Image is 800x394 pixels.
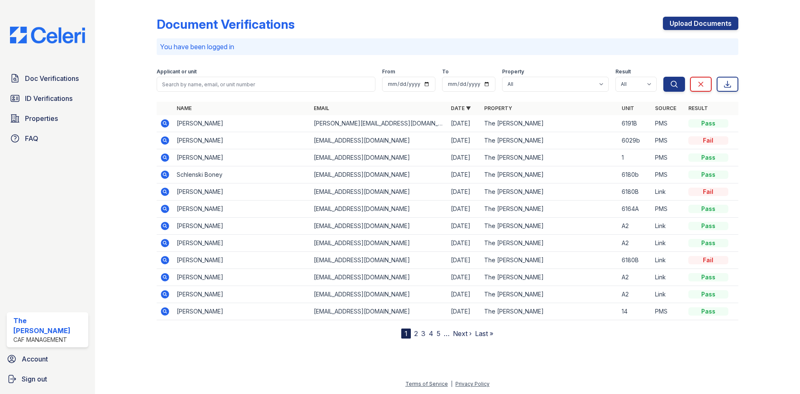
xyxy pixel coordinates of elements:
[455,381,490,387] a: Privacy Policy
[447,286,481,303] td: [DATE]
[652,115,685,132] td: PMS
[447,201,481,218] td: [DATE]
[25,113,58,123] span: Properties
[25,133,38,143] span: FAQ
[310,183,447,201] td: [EMAIL_ADDRESS][DOMAIN_NAME]
[414,329,418,338] a: 2
[405,381,448,387] a: Terms of Service
[447,183,481,201] td: [DATE]
[618,235,652,252] td: A2
[173,183,310,201] td: [PERSON_NAME]
[447,149,481,166] td: [DATE]
[618,149,652,166] td: 1
[173,286,310,303] td: [PERSON_NAME]
[615,68,631,75] label: Result
[3,27,92,43] img: CE_Logo_Blue-a8612792a0a2168367f1c8372b55b34899dd931a85d93a1a3d3e32e68fde9ad4.png
[310,303,447,320] td: [EMAIL_ADDRESS][DOMAIN_NAME]
[481,166,618,183] td: The [PERSON_NAME]
[481,132,618,149] td: The [PERSON_NAME]
[310,149,447,166] td: [EMAIL_ADDRESS][DOMAIN_NAME]
[652,132,685,149] td: PMS
[173,269,310,286] td: [PERSON_NAME]
[622,105,634,111] a: Unit
[652,303,685,320] td: PMS
[688,136,728,145] div: Fail
[442,68,449,75] label: To
[421,329,425,338] a: 3
[382,68,395,75] label: From
[618,269,652,286] td: A2
[310,252,447,269] td: [EMAIL_ADDRESS][DOMAIN_NAME]
[481,286,618,303] td: The [PERSON_NAME]
[310,115,447,132] td: [PERSON_NAME][EMAIL_ADDRESS][DOMAIN_NAME]
[13,316,85,336] div: The [PERSON_NAME]
[444,329,450,339] span: …
[157,68,197,75] label: Applicant or unit
[618,183,652,201] td: 6180B
[652,218,685,235] td: Link
[173,149,310,166] td: [PERSON_NAME]
[688,273,728,281] div: Pass
[481,149,618,166] td: The [PERSON_NAME]
[453,329,472,338] a: Next ›
[447,115,481,132] td: [DATE]
[652,269,685,286] td: Link
[157,77,375,92] input: Search by name, email, or unit number
[22,374,47,384] span: Sign out
[401,329,411,339] div: 1
[447,166,481,183] td: [DATE]
[314,105,329,111] a: Email
[25,73,79,83] span: Doc Verifications
[447,218,481,235] td: [DATE]
[7,90,88,107] a: ID Verifications
[481,269,618,286] td: The [PERSON_NAME]
[310,269,447,286] td: [EMAIL_ADDRESS][DOMAIN_NAME]
[173,166,310,183] td: Schlenski Boney
[447,303,481,320] td: [DATE]
[173,132,310,149] td: [PERSON_NAME]
[652,286,685,303] td: Link
[618,218,652,235] td: A2
[451,105,471,111] a: Date ▼
[481,201,618,218] td: The [PERSON_NAME]
[173,235,310,252] td: [PERSON_NAME]
[13,336,85,344] div: CAF Management
[652,183,685,201] td: Link
[173,201,310,218] td: [PERSON_NAME]
[481,183,618,201] td: The [PERSON_NAME]
[447,235,481,252] td: [DATE]
[447,132,481,149] td: [DATE]
[618,132,652,149] td: 6029b
[688,205,728,213] div: Pass
[652,235,685,252] td: Link
[475,329,493,338] a: Last »
[618,201,652,218] td: 6164A
[310,132,447,149] td: [EMAIL_ADDRESS][DOMAIN_NAME]
[447,252,481,269] td: [DATE]
[157,17,295,32] div: Document Verifications
[173,252,310,269] td: [PERSON_NAME]
[173,115,310,132] td: [PERSON_NAME]
[451,381,452,387] div: |
[652,252,685,269] td: Link
[688,171,728,179] div: Pass
[481,235,618,252] td: The [PERSON_NAME]
[688,222,728,230] div: Pass
[688,256,728,264] div: Fail
[655,105,676,111] a: Source
[688,307,728,316] div: Pass
[618,252,652,269] td: 6180B
[688,105,708,111] a: Result
[688,119,728,128] div: Pass
[652,166,685,183] td: PMS
[688,188,728,196] div: Fail
[160,42,735,52] p: You have been logged in
[618,166,652,183] td: 6180b
[310,166,447,183] td: [EMAIL_ADDRESS][DOMAIN_NAME]
[310,201,447,218] td: [EMAIL_ADDRESS][DOMAIN_NAME]
[481,115,618,132] td: The [PERSON_NAME]
[22,354,48,364] span: Account
[481,252,618,269] td: The [PERSON_NAME]
[3,371,92,387] a: Sign out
